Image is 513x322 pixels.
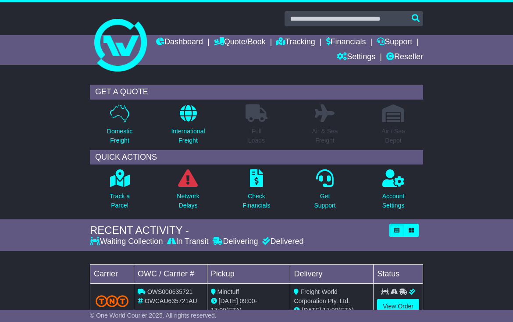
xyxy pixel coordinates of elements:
a: AccountSettings [382,169,405,215]
td: OWC / Carrier # [134,264,207,283]
img: TNT_Domestic.png [96,295,128,307]
p: International Freight [171,127,205,145]
a: Financials [326,35,366,50]
span: [DATE] [219,297,238,304]
a: Reseller [386,50,423,65]
span: OWS000635721 [147,288,193,295]
p: Domestic Freight [107,127,132,145]
td: Status [374,264,423,283]
td: Delivery [290,264,374,283]
span: [DATE] [302,307,321,314]
div: Delivered [260,237,303,247]
a: CheckFinancials [242,169,271,215]
a: DomesticFreight [107,104,133,150]
a: NetworkDelays [176,169,199,215]
a: Settings [337,50,375,65]
p: Track a Parcel [110,192,130,210]
span: Minetuff [217,288,239,295]
td: Carrier [90,264,134,283]
span: 17:00 [211,307,226,314]
a: Tracking [276,35,315,50]
span: © One World Courier 2025. All rights reserved. [90,312,217,319]
span: OWCAU635721AU [145,297,197,304]
p: Check Financials [242,192,270,210]
a: Dashboard [156,35,203,50]
p: Air & Sea Freight [312,127,338,145]
div: Delivering [210,237,260,247]
p: Full Loads [246,127,267,145]
p: Network Delays [177,192,199,210]
p: Get Support [314,192,335,210]
td: Pickup [207,264,290,283]
div: RECENT ACTIVITY - [90,224,385,237]
a: Quote/Book [214,35,266,50]
div: (ETA) [294,306,370,315]
div: QUICK ACTIONS [90,150,423,165]
div: - (ETA) [211,297,287,315]
span: Freight-World Corporation Pty. Ltd. [294,288,349,304]
a: View Order [377,299,419,314]
p: Account Settings [382,192,405,210]
a: Support [377,35,412,50]
div: GET A QUOTE [90,85,423,100]
div: In Transit [165,237,210,247]
span: 09:00 [240,297,255,304]
a: Track aParcel [109,169,130,215]
div: Waiting Collection [90,237,165,247]
span: 17:00 [323,307,338,314]
a: InternationalFreight [171,104,205,150]
a: GetSupport [313,169,336,215]
p: Air / Sea Depot [381,127,405,145]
